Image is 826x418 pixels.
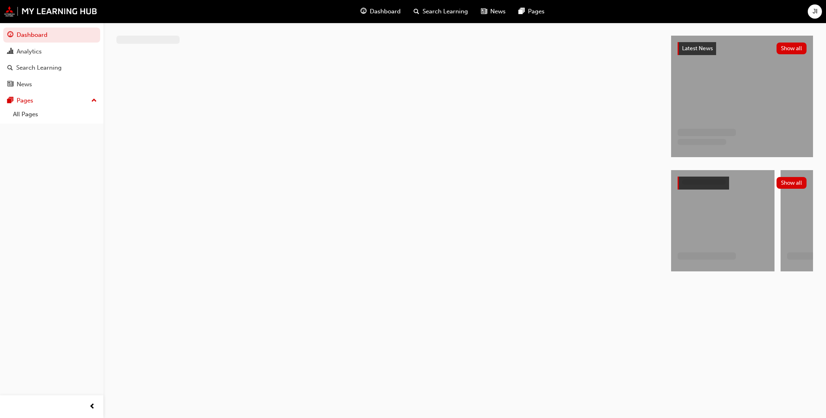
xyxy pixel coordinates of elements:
span: guage-icon [7,32,13,39]
button: Show all [777,177,807,189]
a: Search Learning [3,60,100,75]
button: Pages [3,93,100,108]
a: Latest NewsShow all [678,42,807,55]
span: Search Learning [423,7,468,16]
button: DashboardAnalyticsSearch LearningNews [3,26,100,93]
span: news-icon [481,6,487,17]
span: news-icon [7,81,13,88]
a: News [3,77,100,92]
a: search-iconSearch Learning [407,3,474,20]
a: guage-iconDashboard [354,3,407,20]
span: guage-icon [360,6,367,17]
button: JI [808,4,822,19]
a: All Pages [10,108,100,121]
span: search-icon [414,6,419,17]
div: Search Learning [16,63,62,73]
a: Analytics [3,44,100,59]
span: Dashboard [370,7,401,16]
button: Show all [777,43,807,54]
div: Pages [17,96,33,105]
span: prev-icon [89,402,95,412]
span: chart-icon [7,48,13,55]
span: Latest News [682,45,713,52]
a: pages-iconPages [512,3,551,20]
div: Analytics [17,47,42,56]
a: Dashboard [3,28,100,43]
span: JI [813,7,817,16]
div: News [17,80,32,89]
span: up-icon [91,96,97,106]
span: pages-icon [7,97,13,104]
a: news-iconNews [474,3,512,20]
a: Show all [678,177,807,190]
span: pages-icon [519,6,525,17]
span: Pages [528,7,545,16]
span: search-icon [7,64,13,72]
img: mmal [4,6,97,17]
span: News [490,7,506,16]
